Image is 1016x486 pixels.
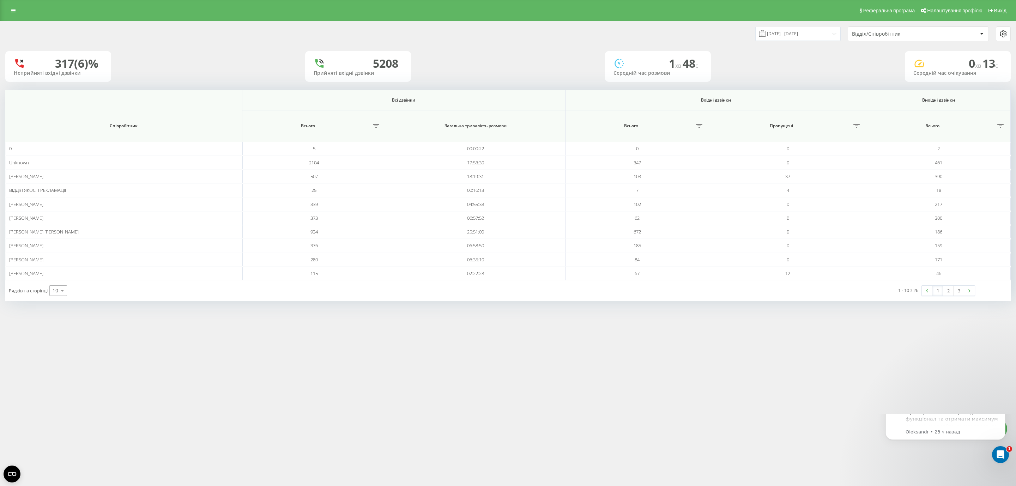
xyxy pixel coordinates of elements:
td: 17:53:30 [386,156,566,169]
span: 84 [635,256,640,263]
td: 00:00:22 [386,142,566,156]
span: 0 [9,145,12,152]
div: Неприйняті вхідні дзвінки [14,70,103,76]
span: 12 [785,270,790,277]
td: 04:55:38 [386,197,566,211]
span: Вхідні дзвінки [584,97,849,103]
a: 1 [932,286,943,296]
span: c [695,62,698,69]
span: 217 [935,201,942,207]
span: 0 [787,145,789,152]
span: [PERSON_NAME] [9,256,43,263]
span: 300 [935,215,942,221]
span: Unknown [9,159,29,166]
span: 1 [669,56,683,71]
span: 186 [935,229,942,235]
td: 18:19:31 [386,170,566,183]
span: 0 [787,229,789,235]
span: 0 [787,159,789,166]
span: Вихід [994,8,1006,13]
span: 0 [787,201,789,207]
span: 0 [787,256,789,263]
p: Message from Oleksandr, sent 23 ч назад [31,15,125,21]
span: 25 [312,187,316,193]
iframe: Intercom live chat [992,446,1009,463]
span: 5 [313,145,315,152]
span: 115 [310,270,318,277]
span: c [995,62,998,69]
a: 3 [954,286,964,296]
span: 18 [936,187,941,193]
span: 62 [635,215,640,221]
td: 06:58:50 [386,239,566,253]
span: 159 [935,242,942,249]
span: 507 [310,173,318,180]
span: 2104 [309,159,319,166]
span: 347 [634,159,641,166]
span: [PERSON_NAME] [9,270,43,277]
span: Налаштування профілю [927,8,982,13]
span: 46 [936,270,941,277]
span: Вихідні дзвінки [877,97,1000,103]
span: 0 [787,242,789,249]
span: 373 [310,215,318,221]
span: 37 [785,173,790,180]
span: [PERSON_NAME] [9,215,43,221]
iframe: Intercom notifications сообщение [875,414,1016,467]
span: Всі дзвінки [262,97,546,103]
div: 317 (6)% [55,57,98,70]
span: ВІДДІЛ ЯКОСТІ РЕКЛАМАЦІЇ [9,187,66,193]
span: 280 [310,256,318,263]
span: [PERSON_NAME] [9,173,43,180]
span: Всього [246,123,369,129]
span: 7 [636,187,639,193]
span: 934 [310,229,318,235]
span: 461 [935,159,942,166]
span: 376 [310,242,318,249]
span: Реферальна програма [863,8,915,13]
span: 390 [935,173,942,180]
span: [PERSON_NAME] [PERSON_NAME] [9,229,79,235]
span: 2 [937,145,940,152]
span: [PERSON_NAME] [9,242,43,249]
td: 00:16:13 [386,183,566,197]
div: Відділ/Співробітник [852,31,936,37]
span: Всього [871,123,994,129]
div: 10 [53,287,58,294]
span: 1 [1006,446,1012,452]
span: 0 [969,56,982,71]
span: 339 [310,201,318,207]
td: 06:57:52 [386,211,566,225]
div: 5208 [373,57,398,70]
span: 102 [634,201,641,207]
span: 103 [634,173,641,180]
div: Прийняті вхідні дзвінки [314,70,403,76]
span: Всього [570,123,693,129]
span: 185 [634,242,641,249]
span: хв [675,62,683,69]
span: 4 [787,187,789,193]
span: хв [975,62,982,69]
span: 672 [634,229,641,235]
span: Пропущені [714,123,849,129]
span: 67 [635,270,640,277]
span: 13 [982,56,998,71]
span: Загальна тривалість розмови [398,123,553,129]
span: Співробітник [20,123,227,129]
div: 1 - 10 з 26 [898,287,918,294]
div: Середній час розмови [613,70,702,76]
span: 48 [683,56,698,71]
span: 0 [787,215,789,221]
a: 2 [943,286,954,296]
span: 171 [935,256,942,263]
span: [PERSON_NAME] [9,201,43,207]
span: Рядків на сторінці [9,287,48,294]
td: 25:51:00 [386,225,566,239]
td: 06:35:10 [386,253,566,267]
span: 0 [636,145,639,152]
button: Open CMP widget [4,466,20,482]
td: 02:22:28 [386,267,566,280]
div: Середній час очікування [913,70,1002,76]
